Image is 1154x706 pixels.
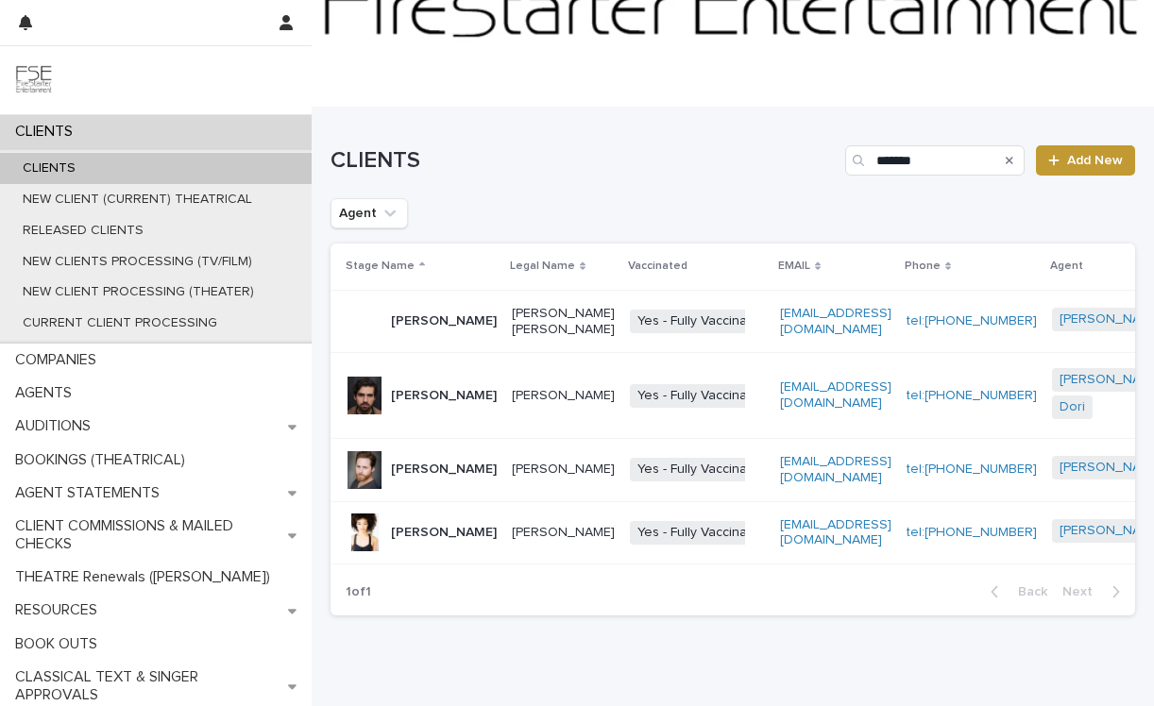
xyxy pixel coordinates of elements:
[630,458,774,481] span: Yes - Fully Vaccinated
[8,484,175,502] p: AGENT STATEMENTS
[8,315,232,331] p: CURRENT CLIENT PROCESSING
[512,525,615,541] p: [PERSON_NAME]
[907,462,1037,476] a: tel:[PHONE_NUMBER]
[512,462,615,478] p: [PERSON_NAME]
[8,284,269,300] p: NEW CLIENT PROCESSING (THEATER)
[8,635,112,653] p: BOOK OUTS
[8,601,112,619] p: RESOURCES
[8,451,200,469] p: BOOKINGS (THEATRICAL)
[780,455,891,484] a: [EMAIL_ADDRESS][DOMAIN_NAME]
[1055,583,1135,600] button: Next
[907,389,1037,402] a: tel:[PHONE_NUMBER]
[331,147,838,175] h1: CLIENTS
[8,417,106,435] p: AUDITIONS
[976,583,1055,600] button: Back
[780,518,891,547] a: [EMAIL_ADDRESS][DOMAIN_NAME]
[346,256,415,277] p: Stage Name
[1067,154,1123,167] span: Add New
[1050,256,1083,277] p: Agent
[1062,585,1104,598] span: Next
[8,123,88,141] p: CLIENTS
[630,521,774,545] span: Yes - Fully Vaccinated
[845,145,1025,176] input: Search
[8,568,285,586] p: THEATRE Renewals ([PERSON_NAME])
[8,223,159,239] p: RELEASED CLIENTS
[780,380,891,410] a: [EMAIL_ADDRESS][DOMAIN_NAME]
[1007,585,1047,598] span: Back
[8,384,87,402] p: AGENTS
[8,160,91,176] p: CLIENTS
[391,388,497,404] p: [PERSON_NAME]
[630,310,774,333] span: Yes - Fully Vaccinated
[780,307,891,336] a: [EMAIL_ADDRESS][DOMAIN_NAME]
[907,314,1037,328] a: tel:[PHONE_NUMBER]
[331,569,386,615] p: 1 of 1
[905,256,941,277] p: Phone
[1060,399,1085,415] a: Dori
[331,198,408,228] button: Agent
[8,517,288,553] p: CLIENT COMMISSIONS & MAILED CHECKS
[1036,145,1135,176] a: Add New
[391,313,497,329] p: [PERSON_NAME]
[8,192,267,208] p: NEW CLIENT (CURRENT) THEATRICAL
[8,668,288,704] p: CLASSICAL TEXT & SINGER APPROVALS
[630,384,774,408] span: Yes - Fully Vaccinated
[15,61,53,99] img: 9JgRvJ3ETPGCJDhvPVA5
[512,306,615,338] p: [PERSON_NAME] [PERSON_NAME]
[8,351,111,369] p: COMPANIES
[907,526,1037,539] a: tel:[PHONE_NUMBER]
[512,388,615,404] p: [PERSON_NAME]
[391,462,497,478] p: [PERSON_NAME]
[778,256,810,277] p: EMAIL
[628,256,687,277] p: Vaccinated
[391,525,497,541] p: [PERSON_NAME]
[510,256,575,277] p: Legal Name
[8,254,267,270] p: NEW CLIENTS PROCESSING (TV/FILM)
